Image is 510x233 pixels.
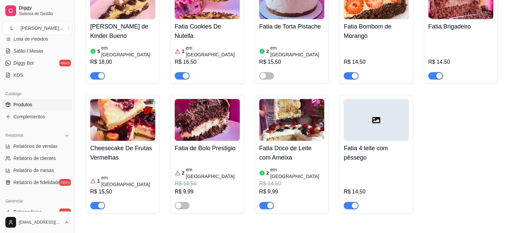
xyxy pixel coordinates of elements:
[3,70,72,80] a: KDS
[3,58,72,68] a: Diggy Botnovo
[13,60,34,66] span: Diggy Bot
[13,155,56,162] span: Relatório de clientes
[175,143,240,153] h4: Fatia de Bolo Prestigio
[3,3,72,19] a: DiggySistema de Gestão
[13,113,45,120] span: Complementos
[19,5,69,11] span: Diggy
[186,166,240,180] article: em [GEOGRAPHIC_DATA]
[175,58,240,66] div: R$ 16,50
[3,177,72,188] a: Relatório de fidelidadenovo
[259,188,324,196] div: R$ 9,99
[90,143,155,162] h4: Cheesecake De Frutas Vermelhas
[259,58,324,66] div: R$ 15,50
[266,48,269,55] article: 2
[182,48,184,55] article: 1
[97,178,100,184] article: 1
[13,143,58,150] span: Relatórios de vendas
[8,25,15,32] span: L
[90,188,155,196] div: R$ 15,50
[344,188,409,196] div: R$ 14,50
[5,133,23,138] span: Relatórios
[13,167,54,174] span: Relatório de mesas
[13,48,43,54] span: Salão / Mesas
[3,165,72,176] a: Relatório de mesas
[3,153,72,164] a: Relatório de clientes
[13,101,32,108] span: Produtos
[175,99,240,141] img: product-image
[3,89,72,99] div: Catálogo
[259,99,324,141] img: product-image
[3,46,72,56] a: Salão / Mesas
[428,58,493,66] div: R$ 14,50
[90,58,155,66] div: R$ 18,00
[175,180,240,188] div: R$ 14,50
[270,166,324,180] article: em [GEOGRAPHIC_DATA]
[97,48,100,55] article: 5
[3,214,72,230] button: [EMAIL_ADDRESS][DOMAIN_NAME]
[270,45,324,58] article: em [GEOGRAPHIC_DATA]
[20,25,63,32] div: [PERSON_NAME] ...
[3,141,72,152] a: Relatórios de vendas
[19,220,61,225] span: [EMAIL_ADDRESS][DOMAIN_NAME]
[344,58,409,66] div: R$ 14,50
[259,180,324,188] div: R$ 14,50
[259,22,324,31] h4: Fatia de Torta Pistache
[3,21,72,35] button: Select a team
[344,143,409,162] h4: Fatia 4 leite com pêssego
[13,179,60,186] span: Relatório de fidelidade
[13,72,23,78] span: KDS
[90,99,155,141] img: product-image
[175,22,240,41] h4: Fatia Cookies De Nutella
[3,99,72,110] a: Produtos
[13,36,48,42] span: Lista de Pedidos
[186,45,240,58] article: em [GEOGRAPHIC_DATA]
[19,11,69,16] span: Sistema de Gestão
[13,209,42,215] span: Entregadores
[266,170,269,176] article: 2
[259,143,324,162] h4: Fatia Doce de Leite com Ameixa
[90,22,155,41] h4: [PERSON_NAME] de Kinder Bueno
[101,45,155,58] article: em [GEOGRAPHIC_DATA]
[428,22,493,31] h4: Fatia Brigadeiro
[3,207,72,217] a: Entregadoresnovo
[3,34,72,44] a: Lista de Pedidos
[3,111,72,122] a: Complementos
[344,22,409,41] h4: Fatia Bombom de Morango
[101,174,155,188] article: em [GEOGRAPHIC_DATA]
[175,188,240,196] div: R$ 9,99
[3,196,72,207] div: Gerenciar
[182,170,184,176] article: 2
